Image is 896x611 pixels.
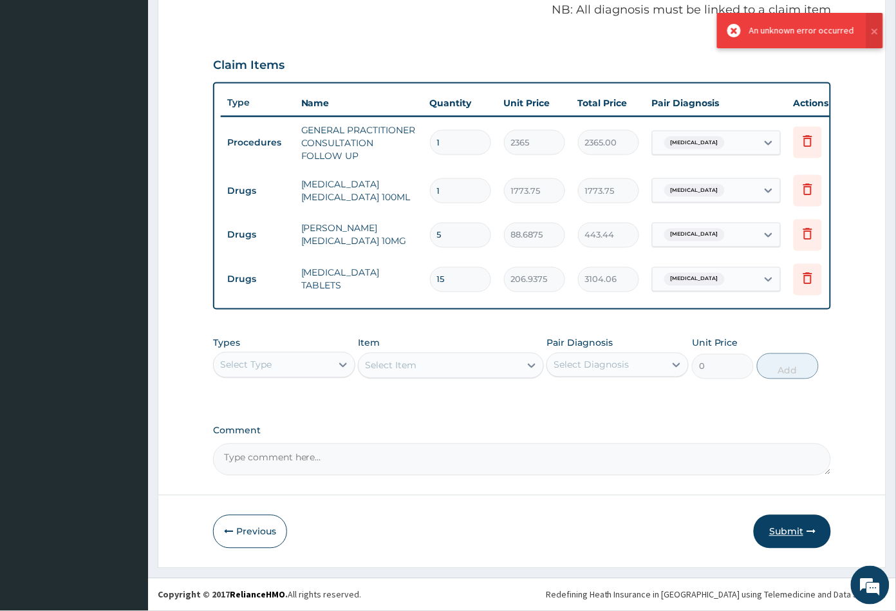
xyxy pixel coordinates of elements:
td: [MEDICAL_DATA] TABLETS [295,260,424,299]
div: Chat with us now [67,72,216,89]
div: An unknown error occurred [749,24,854,37]
span: We're online! [75,162,178,292]
th: Pair Diagnosis [646,90,787,116]
td: [MEDICAL_DATA] [MEDICAL_DATA] 100ML [295,171,424,210]
td: GENERAL PRACTITIONER CONSULTATION FOLLOW UP [295,117,424,169]
th: Name [295,90,424,116]
footer: All rights reserved. [148,578,896,611]
button: Previous [213,515,287,549]
button: Add [757,353,819,379]
p: NB: All diagnosis must be linked to a claim item [213,2,832,19]
div: Select Type [220,359,272,371]
h3: Claim Items [213,59,285,73]
a: RelianceHMO [230,589,285,601]
th: Unit Price [498,90,572,116]
label: Item [358,337,380,350]
th: Quantity [424,90,498,116]
button: Submit [754,515,831,549]
span: [MEDICAL_DATA] [664,136,725,149]
td: Procedures [221,131,295,155]
label: Types [213,338,240,349]
label: Unit Price [692,337,738,350]
img: d_794563401_company_1708531726252_794563401 [24,64,52,97]
td: [PERSON_NAME][MEDICAL_DATA] 10MG [295,216,424,254]
span: [MEDICAL_DATA] [664,273,725,286]
div: Minimize live chat window [211,6,242,37]
td: Drugs [221,179,295,203]
label: Pair Diagnosis [546,337,613,350]
th: Total Price [572,90,646,116]
span: [MEDICAL_DATA] [664,229,725,241]
textarea: Type your message and hit 'Enter' [6,352,245,397]
td: Drugs [221,268,295,292]
div: Redefining Heath Insurance in [GEOGRAPHIC_DATA] using Telemedicine and Data Science! [546,588,886,601]
th: Type [221,91,295,115]
span: [MEDICAL_DATA] [664,184,725,197]
td: Drugs [221,223,295,247]
div: Select Diagnosis [554,359,629,371]
label: Comment [213,426,832,437]
th: Actions [787,90,852,116]
strong: Copyright © 2017 . [158,589,288,601]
